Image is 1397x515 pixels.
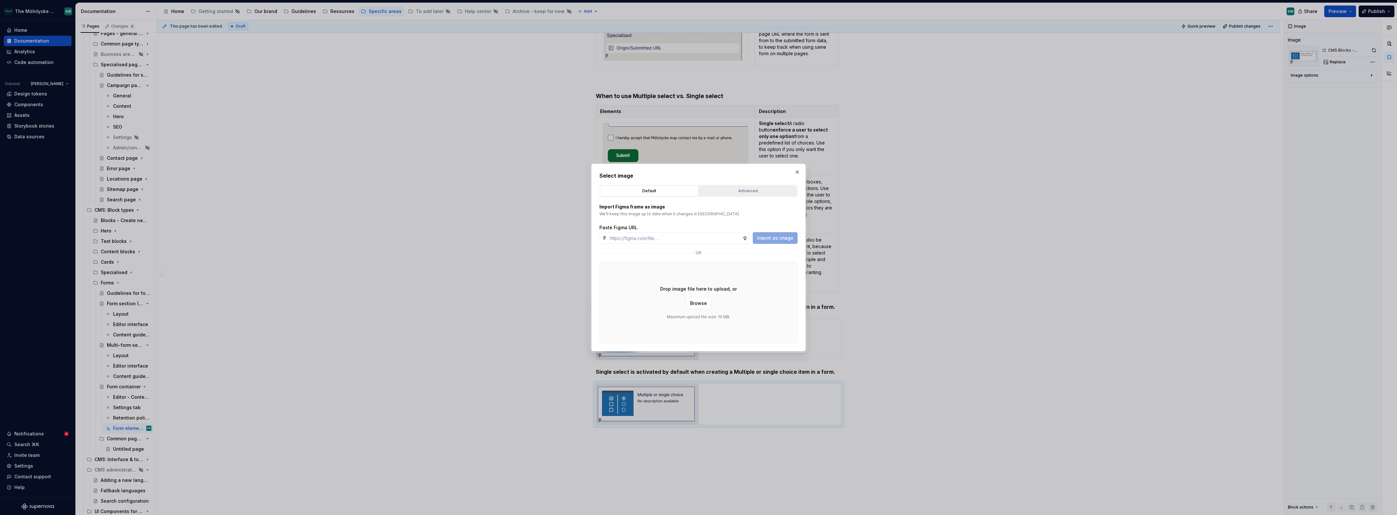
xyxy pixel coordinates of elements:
[599,224,637,231] label: Paste Figma URL
[667,314,730,320] p: Maximum upload file size: 10 MB.
[701,188,795,194] div: Advanced
[599,172,798,180] h2: Select image
[599,204,798,210] p: Import Figma frame as image
[696,250,701,256] p: or
[690,300,707,307] span: Browse
[602,188,696,194] div: Default
[607,232,742,244] input: https://figma.com/file...
[599,211,798,217] p: We’ll keep this image up to date when it changes in [GEOGRAPHIC_DATA].
[686,297,711,309] button: Browse
[660,286,737,292] p: Drop image file here to upload, or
